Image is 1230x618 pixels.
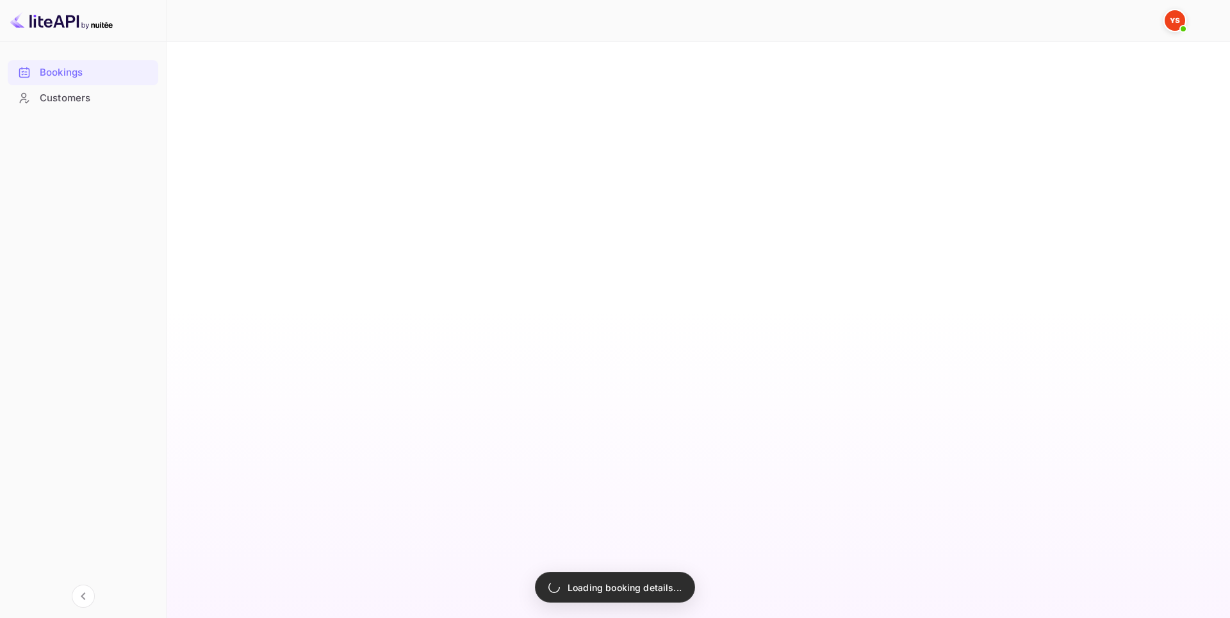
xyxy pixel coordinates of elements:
img: LiteAPI logo [10,10,113,31]
a: Customers [8,86,158,110]
button: Collapse navigation [72,585,95,608]
div: Customers [8,86,158,111]
p: Loading booking details... [568,581,682,594]
a: Bookings [8,60,158,84]
div: Customers [40,91,152,106]
img: Yandex Support [1165,10,1185,31]
div: Bookings [8,60,158,85]
div: Bookings [40,65,152,80]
